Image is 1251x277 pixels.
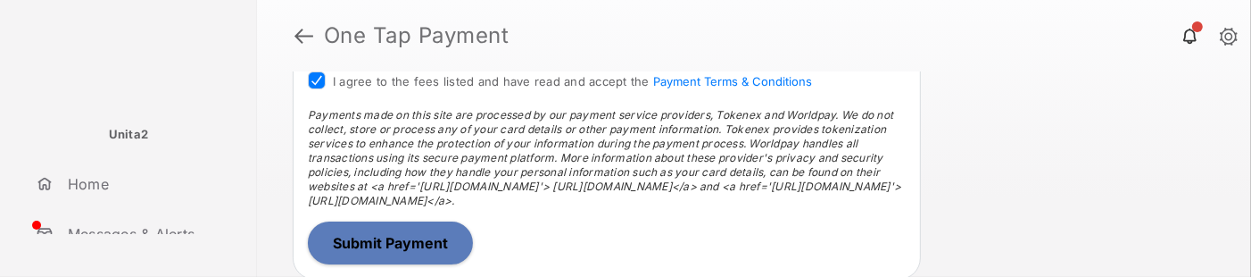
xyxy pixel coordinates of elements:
[333,74,812,88] span: I agree to the fees listed and have read and accept the
[308,108,901,207] span: Payments made on this site are processed by our payment service providers, Tokenex and Worldpay. ...
[29,163,257,206] a: Home
[308,222,473,264] button: Submit Payment
[324,25,510,46] strong: One Tap Payment
[653,74,812,88] button: I agree to the fees listed and have read and accept the
[29,213,257,256] a: Messages & Alerts
[109,126,149,144] p: Unita2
